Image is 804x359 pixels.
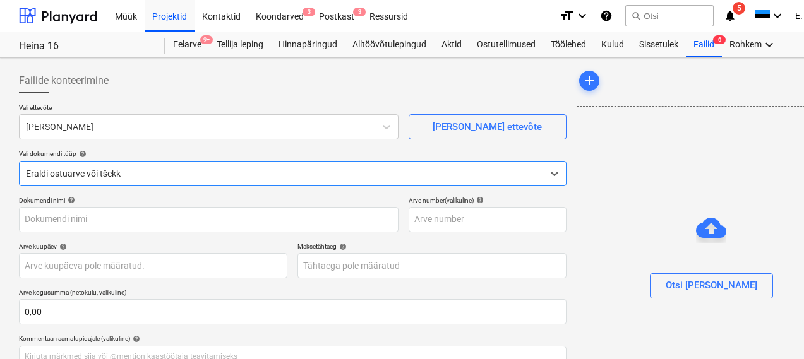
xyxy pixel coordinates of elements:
[297,253,566,278] input: Tähtaega pole määratud
[337,243,347,250] span: help
[57,243,67,250] span: help
[434,32,469,57] a: Aktid
[19,150,567,158] div: Vali dokumendi tüüp
[19,73,109,88] span: Failide konteerimine
[19,207,399,232] input: Dokumendi nimi
[741,298,804,359] iframe: Chat Widget
[200,35,213,44] span: 9+
[19,196,399,204] div: Dokumendi nimi
[625,5,714,26] button: Otsi
[409,196,567,204] div: Arve number (valikuline)
[19,253,287,278] input: Arve kuupäeva pole määratud.
[560,8,575,23] i: format_size
[575,8,590,23] i: keyboard_arrow_down
[770,8,785,23] i: keyboard_arrow_down
[666,277,757,293] div: Otsi [PERSON_NAME]
[632,32,686,57] a: Sissetulek
[469,32,543,57] a: Ostutellimused
[165,32,209,57] div: Eelarve
[594,32,632,57] a: Kulud
[733,2,745,15] span: 5
[713,35,726,44] span: 6
[631,11,641,21] span: search
[19,242,287,250] div: Arve kuupäev
[762,37,777,52] i: keyboard_arrow_down
[722,32,784,57] div: Rohkem
[271,32,345,57] a: Hinnapäringud
[650,273,773,298] button: Otsi [PERSON_NAME]
[19,288,567,299] p: Arve kogusumma (netokulu, valikuline)
[600,8,613,23] i: Abikeskus
[76,150,87,158] span: help
[303,8,315,16] span: 3
[409,114,567,139] button: [PERSON_NAME] ettevõte
[686,32,722,57] a: Failid6
[724,8,736,23] i: notifications
[433,119,542,135] div: [PERSON_NAME] ettevõte
[582,73,597,88] span: add
[409,207,567,232] input: Arve number
[19,334,567,343] div: Kommentaar raamatupidajale (valikuline)
[19,40,150,53] div: Heina 16
[543,32,594,57] a: Töölehed
[19,299,567,324] input: Arve kogusumma (netokulu, valikuline)
[345,32,434,57] a: Alltöövõtulepingud
[65,196,75,204] span: help
[686,32,722,57] div: Failid
[474,196,484,204] span: help
[165,32,209,57] a: Eelarve9+
[130,335,140,343] span: help
[209,32,271,57] a: Tellija leping
[297,242,566,250] div: Maksetähtaeg
[19,103,399,114] p: Vali ettevõte
[353,8,366,16] span: 3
